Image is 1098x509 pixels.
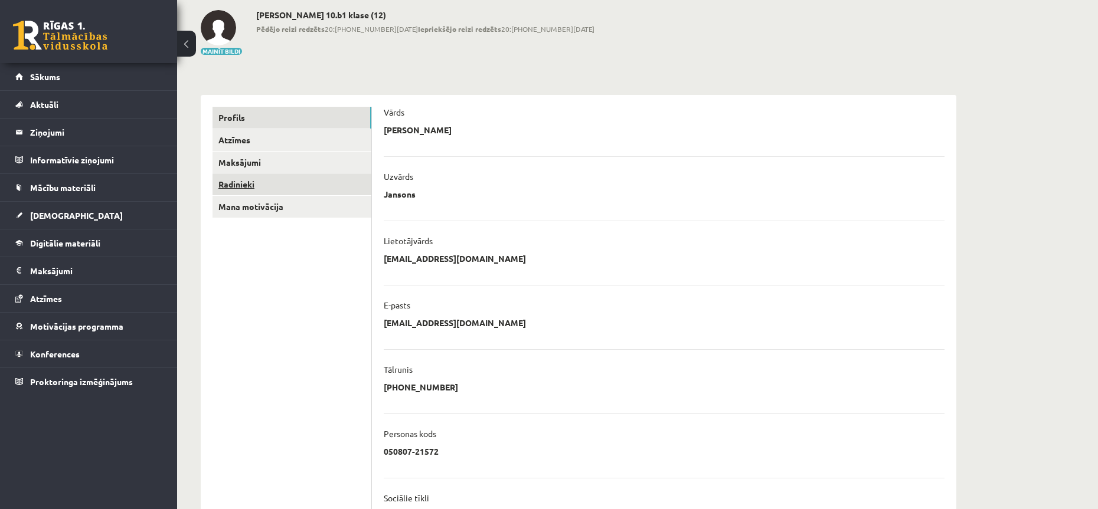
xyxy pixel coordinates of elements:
[15,313,162,340] a: Motivācijas programma
[30,321,123,331] span: Motivācijas programma
[256,24,325,34] b: Pēdējo reizi redzēts
[15,202,162,229] a: [DEMOGRAPHIC_DATA]
[15,257,162,284] a: Maksājumi
[418,24,501,34] b: Iepriekšējo reizi redzēts
[13,21,107,50] a: Rīgas 1. Tālmācības vidusskola
[256,24,594,34] span: 20:[PHONE_NUMBER][DATE] 20:[PHONE_NUMBER][DATE]
[201,48,242,55] button: Mainīt bildi
[30,210,123,221] span: [DEMOGRAPHIC_DATA]
[384,253,526,264] p: [EMAIL_ADDRESS][DOMAIN_NAME]
[384,124,452,135] p: [PERSON_NAME]
[30,99,58,110] span: Aktuāli
[30,71,60,82] span: Sākums
[384,300,410,310] p: E-pasts
[384,317,526,328] p: [EMAIL_ADDRESS][DOMAIN_NAME]
[15,285,162,312] a: Atzīmes
[30,349,80,359] span: Konferences
[201,10,236,45] img: Tomass Niks Jansons
[213,196,371,218] a: Mana motivācija
[384,428,436,439] p: Personas kods
[15,368,162,395] a: Proktoringa izmēģinājums
[30,376,133,387] span: Proktoringa izmēģinājums
[15,146,162,173] a: Informatīvie ziņojumi
[15,174,162,201] a: Mācību materiāli
[213,173,371,195] a: Radinieki
[213,152,371,173] a: Maksājumi
[30,119,162,146] legend: Ziņojumi
[384,492,429,503] p: Sociālie tīkli
[384,235,433,246] p: Lietotājvārds
[15,91,162,118] a: Aktuāli
[30,182,96,193] span: Mācību materiāli
[30,238,100,248] span: Digitālie materiāli
[15,63,162,90] a: Sākums
[384,382,458,392] p: [PHONE_NUMBER]
[384,107,404,117] p: Vārds
[15,340,162,367] a: Konferences
[384,189,416,199] p: Jansons
[384,446,439,457] p: 050807-21572
[384,364,413,375] p: Tālrunis
[384,171,413,182] p: Uzvārds
[256,10,594,20] h2: [PERSON_NAME] 10.b1 klase (12)
[213,129,371,151] a: Atzīmes
[30,257,162,284] legend: Maksājumi
[30,293,62,304] span: Atzīmes
[15,119,162,146] a: Ziņojumi
[30,146,162,173] legend: Informatīvie ziņojumi
[15,229,162,257] a: Digitālie materiāli
[213,107,371,129] a: Profils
